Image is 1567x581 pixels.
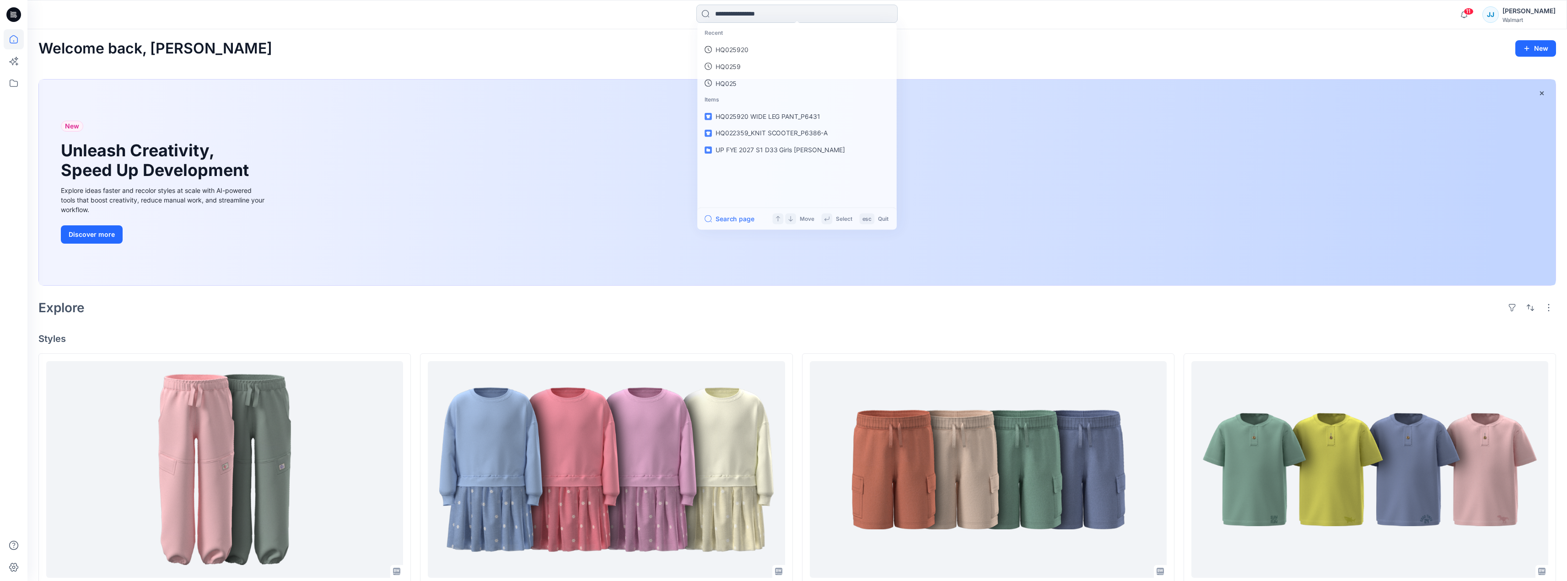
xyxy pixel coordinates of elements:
[38,333,1556,344] h4: Styles
[716,112,820,120] span: HQ025920 WIDE LEG PANT_P6431
[1502,5,1556,16] div: [PERSON_NAME]
[716,129,828,137] span: HQ022359_KNIT SCOOTER_P6386-A
[428,361,785,578] a: HQ022374 TUTU SWEATSHIRT DRESS 6364-A
[836,214,852,223] p: Select
[61,141,253,180] h1: Unleash Creativity, Speed Up Development
[705,213,754,224] button: Search page
[800,214,814,223] p: Move
[699,41,895,58] a: HQ025920
[699,108,895,125] a: HQ025920 WIDE LEG PANT_P6431
[61,186,267,214] div: Explore ideas faster and recolor styles at scale with AI-powered tools that boost creativity, red...
[716,146,845,154] span: UP FYE 2027 S1 D33 Girls [PERSON_NAME]
[38,300,85,315] h2: Explore
[716,45,748,54] p: HQ025920
[878,214,889,223] p: Quit
[699,25,895,41] p: Recent
[61,225,123,244] button: Discover more
[716,78,737,88] p: HQ025
[61,225,267,244] a: Discover more
[716,62,741,71] p: HQ0259
[699,125,895,142] a: HQ022359_KNIT SCOOTER_P6386-A
[46,361,403,578] a: HQ022370 PARACHUTE JOGGER_P6392
[65,121,79,132] span: New
[699,75,895,91] a: HQ025
[38,40,272,57] h2: Welcome back, [PERSON_NAME]
[1482,6,1499,23] div: JJ
[1515,40,1556,57] button: New
[699,91,895,108] p: Items
[1464,8,1474,15] span: 11
[699,58,895,75] a: HQ0259
[699,141,895,158] a: UP FYE 2027 S1 D33 Girls [PERSON_NAME]
[1502,16,1556,23] div: Walmart
[862,214,872,223] p: esc
[810,361,1167,578] a: HQ022389_KNIT CARGO SHORT
[1191,361,1548,578] a: HQ025925 SLUB HENLEY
